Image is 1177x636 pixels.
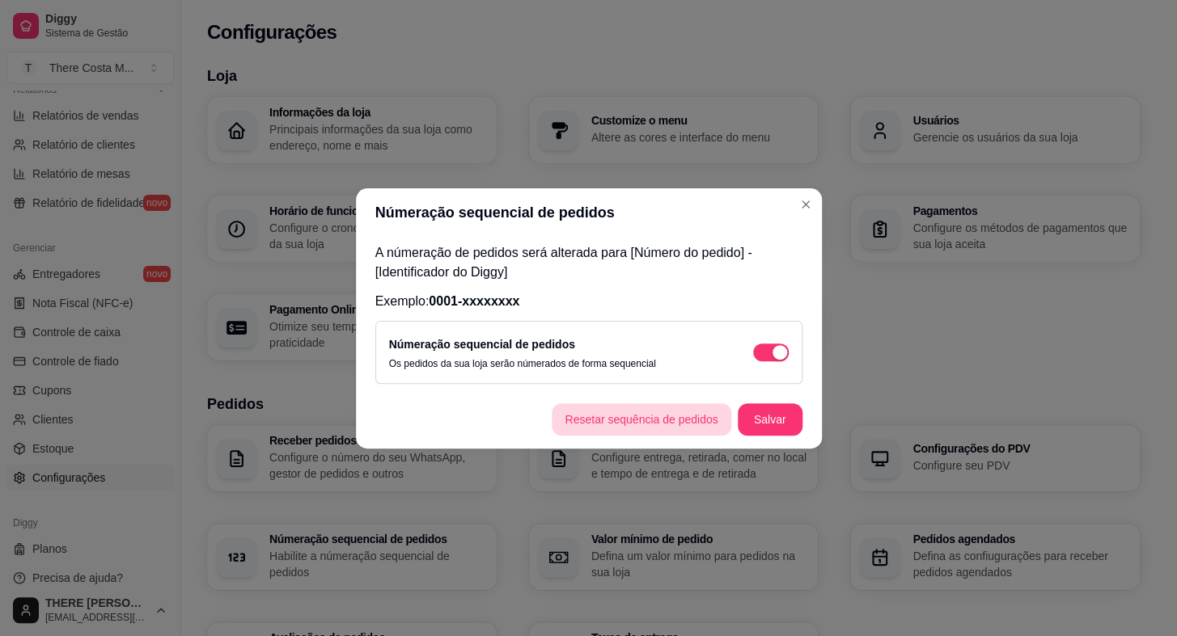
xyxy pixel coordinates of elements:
label: Númeração sequencial de pedidos [389,338,575,351]
header: Númeração sequencial de pedidos [356,188,822,237]
span: 0001-xxxxxxxx [429,294,519,308]
p: Os pedidos da sua loja serão númerados de forma sequencial [389,357,656,370]
button: Close [793,192,819,217]
p: A númeração de pedidos será alterada para [Número do pedido] - [Identificador do Diggy] [375,243,802,282]
p: Exemplo: [375,292,802,311]
button: Salvar [738,403,802,436]
button: Resetar sequência de pedidos [552,403,730,436]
